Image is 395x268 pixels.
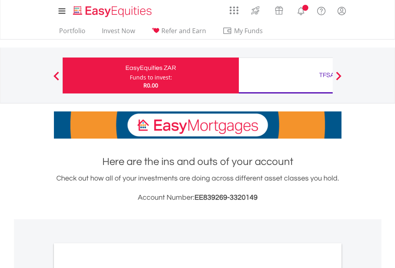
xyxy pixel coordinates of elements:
a: My Profile [331,2,352,20]
div: Funds to invest: [130,73,172,81]
span: R0.00 [143,81,158,89]
a: Portfolio [56,27,89,39]
h1: Here are the ins and outs of your account [54,155,341,169]
img: thrive-v2.svg [249,4,262,17]
img: EasyMortage Promotion Banner [54,111,341,139]
a: Invest Now [99,27,138,39]
a: Refer and Earn [148,27,209,39]
span: EE839269-3320149 [195,194,258,201]
div: EasyEquities ZAR [67,62,234,73]
span: My Funds [222,26,275,36]
img: vouchers-v2.svg [272,4,286,17]
a: Notifications [291,2,311,18]
img: EasyEquities_Logo.png [71,5,155,18]
button: Previous [48,75,64,83]
a: AppsGrid [224,2,244,15]
div: Check out how all of your investments are doing across different asset classes you hold. [54,173,341,203]
span: Refer and Earn [161,26,206,35]
a: Vouchers [267,2,291,17]
a: FAQ's and Support [311,2,331,18]
a: Home page [70,2,155,18]
button: Next [331,75,347,83]
img: grid-menu-icon.svg [230,6,238,15]
h3: Account Number: [54,192,341,203]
